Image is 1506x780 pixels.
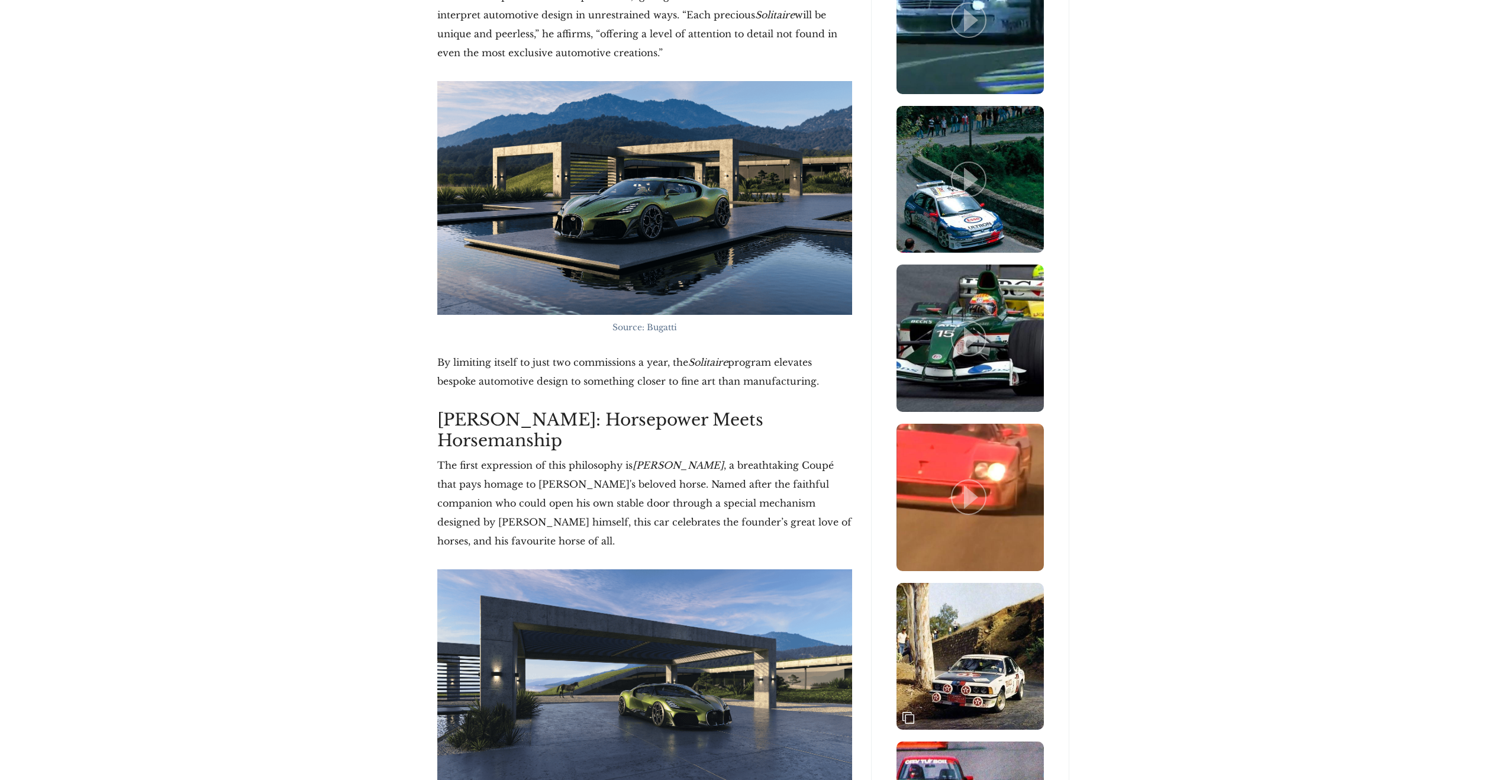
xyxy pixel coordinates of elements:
[437,410,852,451] h2: [PERSON_NAME]: Horsepower Meets Horsemanship
[755,9,795,21] em: Solitaire
[633,459,724,471] em: [PERSON_NAME]
[437,353,852,391] p: By limiting itself to just two commissions a year, the program elevates bespoke automotive design...
[688,356,728,368] em: Solitaire
[612,322,677,333] span: Source: Bugatti
[437,456,852,550] p: The first expression of this philosophy is , a breathtaking Coupé that pays homage to [PERSON_NAM...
